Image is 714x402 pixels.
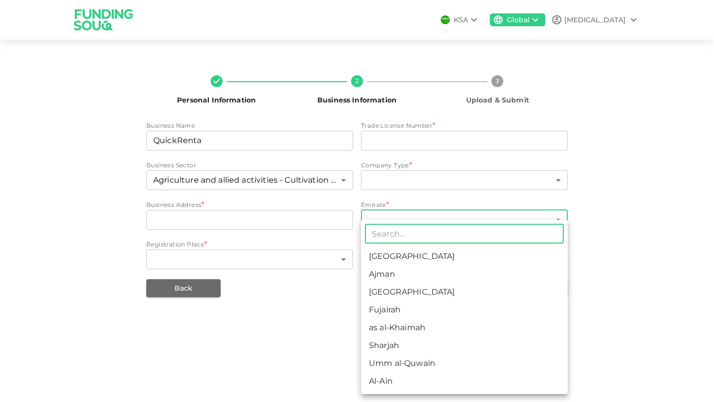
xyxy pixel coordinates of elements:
li: Sharjah [361,337,568,354]
li: Al-Ain [361,372,568,390]
li: as al-Khaimah [361,319,568,337]
input: Search... [365,224,564,244]
li: Ajman [361,265,568,283]
li: [GEOGRAPHIC_DATA] [361,248,568,265]
li: [GEOGRAPHIC_DATA] [361,283,568,301]
li: Umm al-Quwain [361,354,568,372]
li: Fujairah [361,301,568,319]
